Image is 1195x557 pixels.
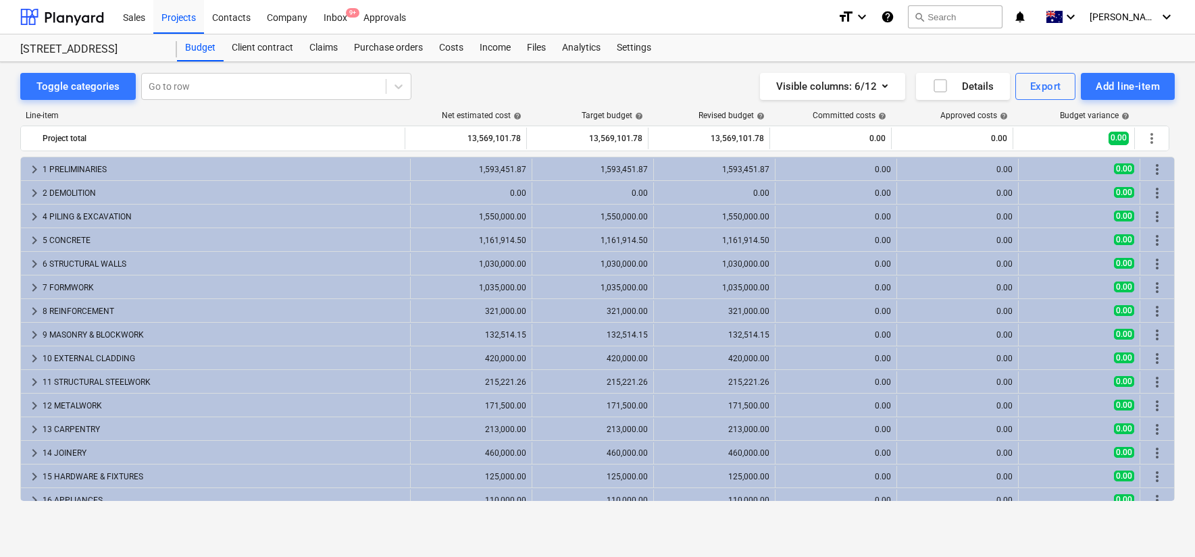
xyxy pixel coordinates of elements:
span: help [875,112,886,120]
div: 13,569,101.78 [532,128,642,149]
span: More actions [1149,209,1165,225]
a: Client contract [224,34,301,61]
span: help [754,112,765,120]
div: 6 STRUCTURAL WALLS [43,253,405,275]
div: 0.00 [781,377,891,387]
iframe: Chat Widget [1127,492,1195,557]
div: 132,514.15 [416,330,526,340]
i: keyboard_arrow_down [854,9,870,25]
div: Export [1030,78,1061,95]
div: 14 JOINERY [43,442,405,464]
span: keyboard_arrow_right [26,492,43,508]
span: keyboard_arrow_right [26,398,43,414]
span: keyboard_arrow_right [26,256,43,272]
span: More actions [1149,185,1165,201]
div: 0.00 [781,165,891,174]
div: Project total [43,128,399,149]
a: Purchase orders [346,34,431,61]
i: notifications [1013,9,1027,25]
div: 5 CONCRETE [43,230,405,251]
div: 420,000.00 [416,354,526,363]
span: 0.00 [1114,447,1134,458]
div: 213,000.00 [416,425,526,434]
div: 1,030,000.00 [416,259,526,269]
a: Files [519,34,554,61]
div: 125,000.00 [659,472,769,481]
div: 125,000.00 [416,472,526,481]
div: 1,593,451.87 [659,165,769,174]
span: 0.00 [1114,258,1134,269]
div: 12 METALWORK [43,395,405,417]
div: 110,000.00 [416,496,526,505]
div: 0.00 [902,354,1013,363]
div: 0.00 [781,212,891,221]
a: Settings [609,34,659,61]
div: Costs [431,34,472,61]
span: 0.00 [1114,400,1134,410]
div: 0.00 [781,401,891,410]
div: 0.00 [902,212,1013,221]
div: 0.00 [781,283,891,292]
span: 0.00 [1114,376,1134,387]
div: 0.00 [776,128,886,149]
span: More actions [1144,130,1160,147]
span: 0.00 [1114,305,1134,316]
div: 1,161,914.50 [538,236,648,245]
i: Knowledge base [881,9,894,25]
span: keyboard_arrow_right [26,161,43,178]
div: 1,161,914.50 [416,236,526,245]
span: 0.00 [1114,471,1134,481]
span: 0.00 [1114,494,1134,505]
div: 321,000.00 [538,307,648,316]
div: 1 PRELIMINARIES [43,159,405,180]
div: 213,000.00 [538,425,648,434]
span: More actions [1149,161,1165,178]
div: Toggle categories [36,78,120,95]
div: 11 STRUCTURAL STEELWORK [43,371,405,393]
span: 0.00 [1114,187,1134,198]
span: 0.00 [1114,282,1134,292]
div: 16 APPLIANCES [43,489,405,511]
button: Add line-item [1081,73,1175,100]
span: More actions [1149,374,1165,390]
div: 420,000.00 [538,354,648,363]
span: keyboard_arrow_right [26,209,43,225]
span: More actions [1149,445,1165,461]
div: 321,000.00 [416,307,526,316]
i: format_size [838,9,854,25]
div: 460,000.00 [538,448,648,458]
div: 0.00 [781,425,891,434]
div: Add line-item [1096,78,1160,95]
span: More actions [1149,327,1165,343]
span: 0.00 [1114,352,1134,363]
div: 0.00 [902,236,1013,245]
div: 0.00 [897,128,1007,149]
span: keyboard_arrow_right [26,445,43,461]
span: 0.00 [1114,211,1134,221]
div: 215,221.26 [416,377,526,387]
div: Budget variance [1060,111,1129,120]
div: 460,000.00 [416,448,526,458]
div: Details [932,78,994,95]
div: 0.00 [902,425,1013,434]
div: 0.00 [781,354,891,363]
span: help [632,112,643,120]
span: 0.00 [1109,132,1129,144]
span: More actions [1149,256,1165,272]
span: More actions [1149,280,1165,296]
div: 0.00 [902,259,1013,269]
span: keyboard_arrow_right [26,350,43,367]
div: 0.00 [902,377,1013,387]
div: 321,000.00 [659,307,769,316]
div: 171,500.00 [416,401,526,410]
div: 13 CARPENTRY [43,419,405,440]
div: 171,500.00 [538,401,648,410]
span: [PERSON_NAME] [1090,11,1157,22]
a: Analytics [554,34,609,61]
div: 13,569,101.78 [654,128,764,149]
div: 1,550,000.00 [659,212,769,221]
div: 110,000.00 [659,496,769,505]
